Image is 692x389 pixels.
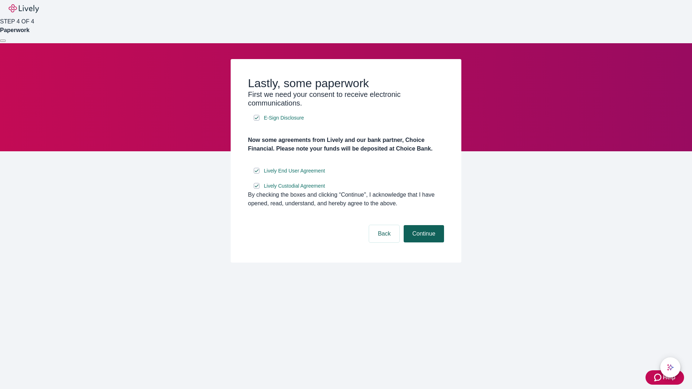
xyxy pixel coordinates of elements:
[264,182,325,190] span: Lively Custodial Agreement
[262,182,327,191] a: e-sign disclosure document
[262,166,327,175] a: e-sign disclosure document
[248,90,444,107] h3: First we need your consent to receive electronic communications.
[646,370,684,385] button: Zendesk support iconHelp
[264,167,325,175] span: Lively End User Agreement
[248,136,444,153] h4: Now some agreements from Lively and our bank partner, Choice Financial. Please note your funds wi...
[667,364,674,371] svg: Lively AI Assistant
[404,225,444,242] button: Continue
[248,191,444,208] div: By checking the boxes and clicking “Continue", I acknowledge that I have opened, read, understand...
[264,114,304,122] span: E-Sign Disclosure
[654,373,663,382] svg: Zendesk support icon
[369,225,399,242] button: Back
[663,373,675,382] span: Help
[9,4,39,13] img: Lively
[660,357,680,377] button: chat
[248,76,444,90] h2: Lastly, some paperwork
[262,113,305,122] a: e-sign disclosure document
